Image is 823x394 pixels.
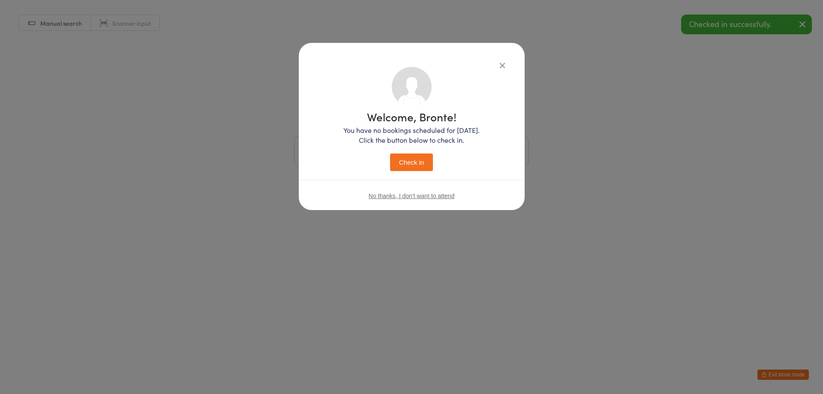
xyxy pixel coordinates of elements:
[392,67,432,107] img: no_photo.png
[343,125,480,145] p: You have no bookings scheduled for [DATE]. Click the button below to check in.
[369,192,454,199] button: No thanks, I don't want to attend
[390,153,433,171] button: Check in
[343,111,480,122] h1: Welcome, Bronte!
